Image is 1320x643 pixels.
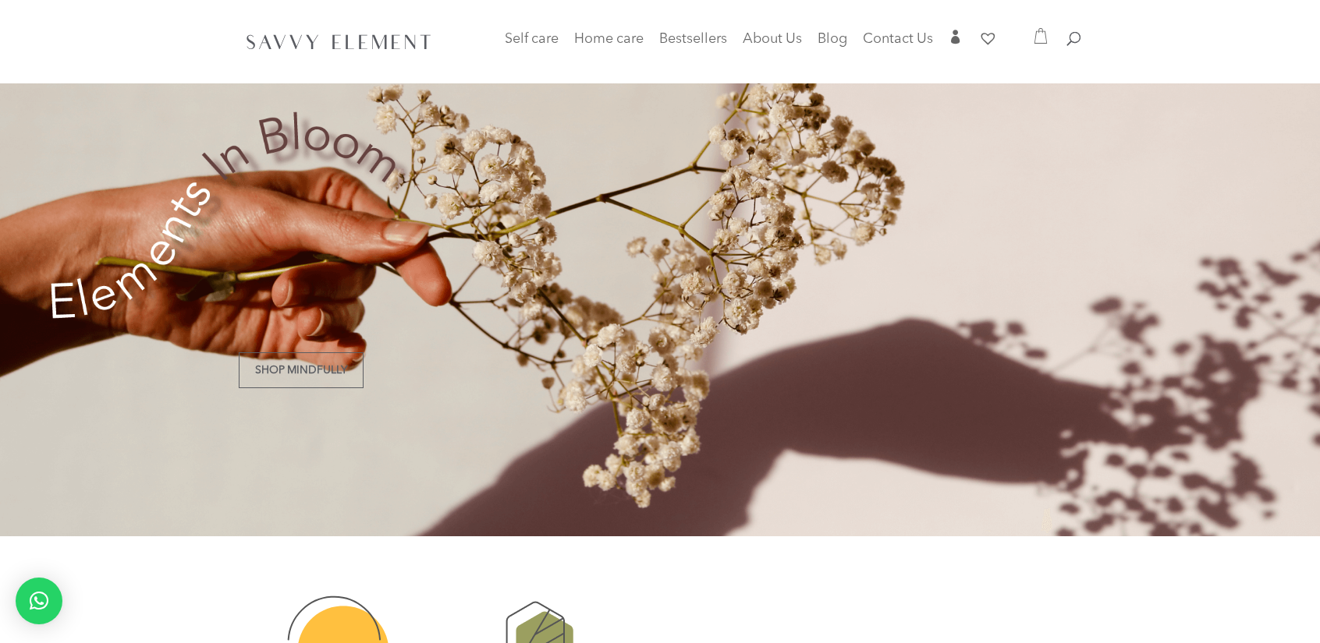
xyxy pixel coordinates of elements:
[242,29,435,54] img: SavvyElement
[574,32,644,46] span: Home care
[574,34,644,65] a: Home care
[863,32,933,46] span: Contact Us
[743,34,802,55] a: About Us
[239,352,364,388] a: Shop Mindfully
[505,32,559,46] span: Self care
[818,32,847,46] span: Blog
[659,32,727,46] span: Bestsellers
[949,30,963,44] span: 
[505,34,559,65] a: Self care
[659,34,727,55] a: Bestsellers
[949,30,963,55] a: 
[818,34,847,55] a: Blog
[743,32,802,46] span: About Us
[863,34,933,55] a: Contact Us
